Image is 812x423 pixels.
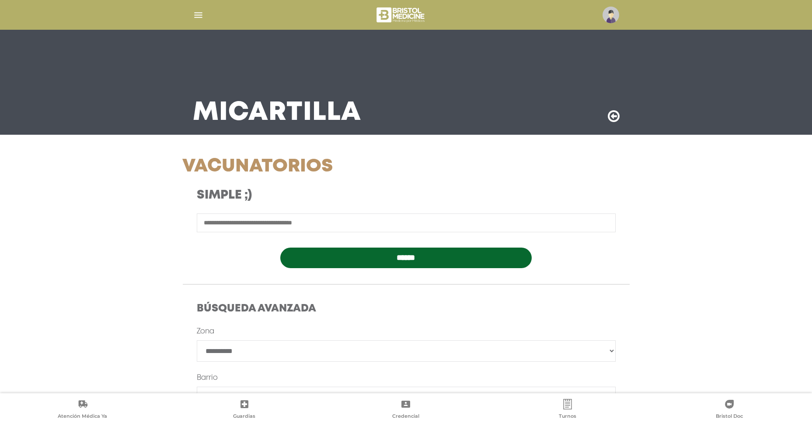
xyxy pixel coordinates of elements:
[197,373,218,383] label: Barrio
[603,7,619,23] img: profile-placeholder.svg
[392,413,419,421] span: Credencial
[375,4,427,25] img: bristol-medicine-blanco.png
[716,413,743,421] span: Bristol Doc
[648,399,810,421] a: Bristol Doc
[233,413,255,421] span: Guardias
[487,399,648,421] a: Turnos
[2,399,164,421] a: Atención Médica Ya
[193,10,204,21] img: Cober_menu-lines-white.svg
[182,156,477,178] h1: Vacunatorios
[58,413,107,421] span: Atención Médica Ya
[193,101,361,124] h3: Mi Cartilla
[197,188,462,203] h3: Simple ;)
[164,399,325,421] a: Guardias
[559,413,576,421] span: Turnos
[197,326,214,337] label: Zona
[197,303,616,315] h4: Búsqueda Avanzada
[325,399,487,421] a: Credencial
